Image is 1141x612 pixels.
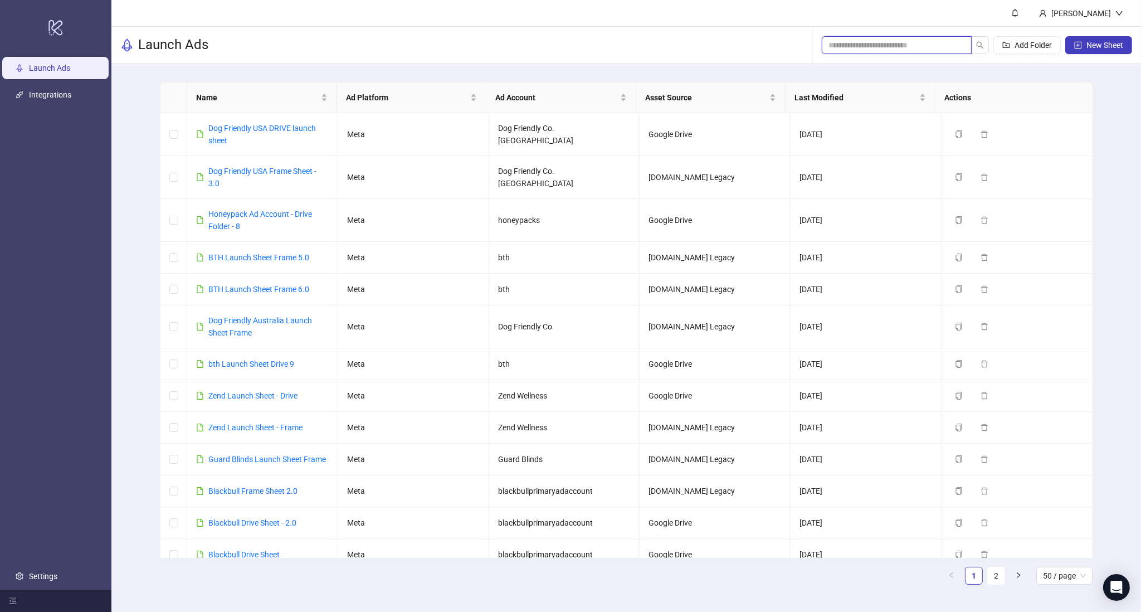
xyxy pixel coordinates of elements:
span: copy [955,392,963,400]
div: Open Intercom Messenger [1103,574,1130,601]
td: Dog Friendly Co. [GEOGRAPHIC_DATA] [489,113,640,156]
a: Zend Launch Sheet - Drive [208,391,298,400]
td: Meta [338,507,489,539]
span: bell [1011,9,1019,17]
td: Google Drive [640,507,791,539]
li: Next Page [1010,567,1027,585]
span: delete [981,285,988,293]
span: copy [955,551,963,558]
span: file [196,173,204,181]
li: 2 [987,567,1005,585]
td: [DOMAIN_NAME] Legacy [640,274,791,305]
li: 1 [965,567,983,585]
td: Google Drive [640,113,791,156]
span: copy [955,424,963,431]
td: Meta [338,412,489,444]
td: [DOMAIN_NAME] Legacy [640,444,791,475]
span: right [1015,572,1022,579]
span: search [976,41,984,49]
td: Meta [338,305,489,348]
a: Guard Blinds Launch Sheet Frame [208,455,326,464]
td: Meta [338,274,489,305]
button: right [1010,567,1027,585]
span: user [1039,9,1047,17]
a: Blackbull Drive Sheet [208,550,280,559]
span: plus-square [1074,41,1082,49]
a: Dog Friendly USA Frame Sheet - 3.0 [208,167,316,188]
span: copy [955,487,963,495]
span: copy [955,323,963,331]
span: left [948,572,955,579]
td: Meta [338,380,489,412]
a: Integrations [29,90,71,99]
span: Add Folder [1015,41,1052,50]
span: delete [981,424,988,431]
span: folder-add [1002,41,1010,49]
td: Meta [338,444,489,475]
td: bth [489,274,640,305]
a: bth Launch Sheet Drive 9 [208,360,294,368]
span: file [196,455,204,463]
a: Blackbull Drive Sheet - 2.0 [208,518,296,527]
a: Zend Launch Sheet - Frame [208,423,303,432]
span: delete [981,130,988,138]
td: Zend Wellness [489,380,640,412]
td: honeypacks [489,199,640,242]
a: Blackbull Frame Sheet 2.0 [208,487,298,496]
span: copy [955,216,963,224]
span: delete [981,519,988,527]
td: [DATE] [791,274,942,305]
span: delete [981,173,988,181]
td: blackbullprimaryadaccount [489,475,640,507]
a: BTH Launch Sheet Frame 6.0 [208,285,309,294]
td: [DATE] [791,380,942,412]
td: Guard Blinds [489,444,640,475]
span: rocket [120,38,134,52]
td: blackbullprimaryadaccount [489,507,640,539]
td: Meta [338,113,489,156]
span: delete [981,392,988,400]
span: file [196,323,204,331]
td: [DOMAIN_NAME] Legacy [640,242,791,274]
button: Add Folder [993,36,1061,54]
span: file [196,519,204,527]
td: [DOMAIN_NAME] Legacy [640,475,791,507]
span: delete [981,216,988,224]
span: file [196,424,204,431]
button: New Sheet [1065,36,1132,54]
td: [DATE] [791,242,942,274]
td: Dog Friendly Co. [GEOGRAPHIC_DATA] [489,156,640,199]
span: delete [981,487,988,495]
span: file [196,254,204,261]
div: [PERSON_NAME] [1047,7,1115,20]
span: copy [955,130,963,138]
h3: Launch Ads [138,36,208,54]
a: 1 [966,567,982,584]
td: [DATE] [791,475,942,507]
td: Meta [338,348,489,380]
td: Meta [338,475,489,507]
span: copy [955,254,963,261]
span: file [196,392,204,400]
span: Last Modified [794,91,917,104]
button: left [943,567,960,585]
td: [DATE] [791,412,942,444]
th: Ad Platform [337,82,487,113]
td: Meta [338,156,489,199]
a: Settings [29,572,57,581]
td: [DATE] [791,305,942,348]
span: file [196,130,204,138]
td: Dog Friendly Co [489,305,640,348]
span: delete [981,254,988,261]
a: Launch Ads [29,64,70,72]
td: Meta [338,199,489,242]
span: file [196,216,204,224]
td: blackbullprimaryadaccount [489,539,640,571]
th: Name [187,82,337,113]
td: [DATE] [791,348,942,380]
td: [DOMAIN_NAME] Legacy [640,156,791,199]
span: copy [955,455,963,463]
span: copy [955,360,963,368]
td: Google Drive [640,199,791,242]
span: file [196,285,204,293]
